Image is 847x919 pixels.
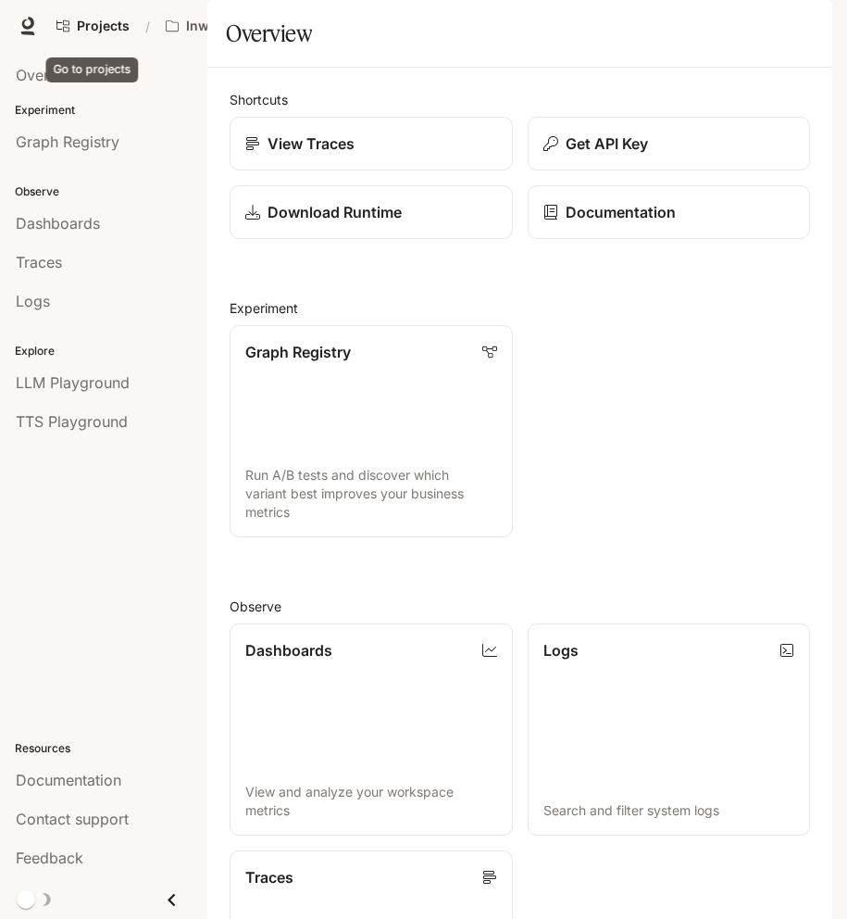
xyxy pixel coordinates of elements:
[528,623,811,836] a: LogsSearch and filter system logs
[230,90,810,109] h2: Shortcuts
[186,19,290,34] p: Inworld AI Demos
[230,597,810,616] h2: Observe
[566,132,648,155] p: Get API Key
[268,132,355,155] p: View Traces
[245,866,293,888] p: Traces
[268,201,402,223] p: Download Runtime
[230,298,810,318] h2: Experiment
[230,117,513,170] a: View Traces
[138,17,157,36] div: /
[226,15,312,52] h1: Overview
[230,185,513,239] a: Download Runtime
[245,783,497,820] p: View and analyze your workspace metrics
[48,7,138,44] a: Go to projects
[77,19,130,34] span: Projects
[245,341,351,363] p: Graph Registry
[543,639,579,661] p: Logs
[157,7,318,44] button: All workspaces
[566,201,676,223] p: Documentation
[528,117,811,170] button: Get API Key
[230,325,513,537] a: Graph RegistryRun A/B tests and discover which variant best improves your business metrics
[543,801,795,820] p: Search and filter system logs
[528,185,811,239] a: Documentation
[230,623,513,836] a: DashboardsView and analyze your workspace metrics
[245,466,497,522] p: Run A/B tests and discover which variant best improves your business metrics
[245,639,332,661] p: Dashboards
[46,57,139,82] div: Go to projects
